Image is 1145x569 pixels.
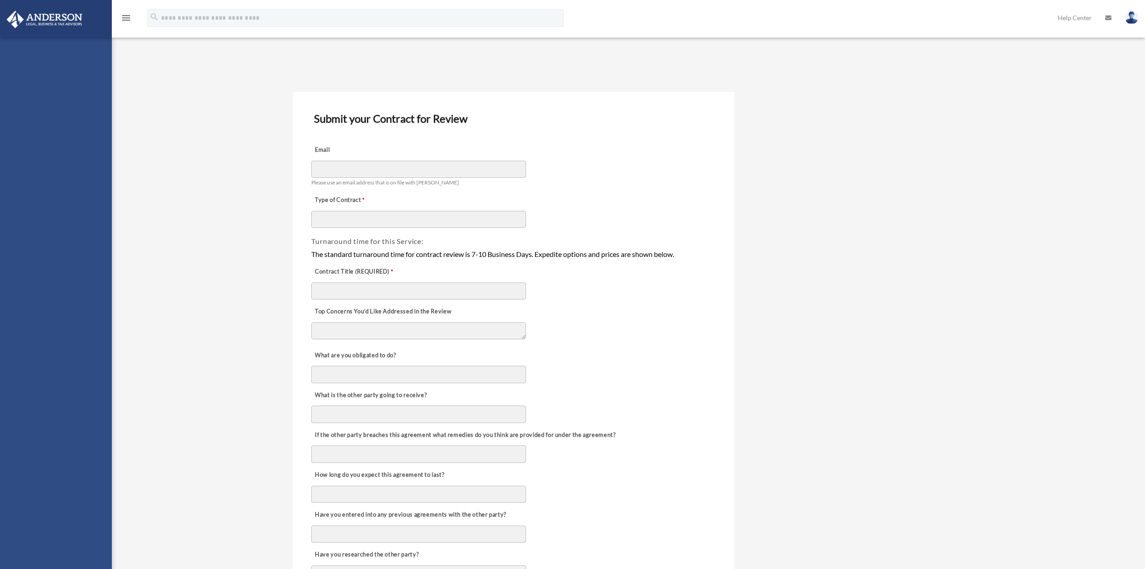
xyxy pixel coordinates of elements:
[310,109,717,128] h3: Submit your Contract for Review
[311,389,429,402] label: What is the other party going to receive?
[311,509,509,522] label: Have you entered into any previous agreements with the other party?
[311,549,421,561] label: Have you researched the other party?
[311,248,716,260] div: The standard turnaround time for contract review is 7-10 Business Days. Expedite options and pric...
[311,237,423,245] span: Turnaround time for this Service:
[311,469,446,481] label: How long do you expect this agreement to last?
[311,179,459,186] span: Please use an email address that is on file with [PERSON_NAME]
[149,12,159,22] i: search
[1125,11,1138,24] img: User Pic
[121,16,131,23] a: menu
[311,349,401,362] label: What are you obligated to do?
[4,11,85,28] img: Anderson Advisors Platinum Portal
[311,194,401,207] label: Type of Contract
[121,13,131,23] i: menu
[311,429,618,441] label: If the other party breaches this agreement what remedies do you think are provided for under the ...
[311,144,401,157] label: Email
[311,306,454,318] label: Top Concerns You’d Like Addressed in the Review
[311,266,401,278] label: Contract Title (REQUIRED)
